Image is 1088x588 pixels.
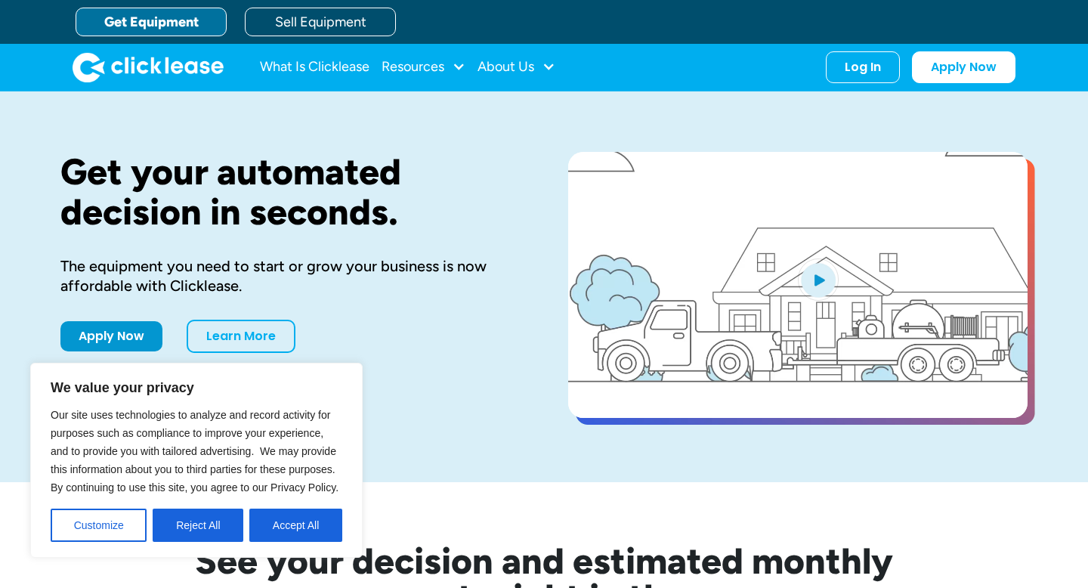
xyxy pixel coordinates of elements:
img: Blue play button logo on a light blue circular background [798,258,839,301]
img: Clicklease logo [73,52,224,82]
p: We value your privacy [51,379,342,397]
a: Get Equipment [76,8,227,36]
div: Log In [845,60,881,75]
button: Reject All [153,509,243,542]
a: home [73,52,224,82]
div: The equipment you need to start or grow your business is now affordable with Clicklease. [60,256,520,296]
div: Resources [382,52,465,82]
h1: Get your automated decision in seconds. [60,152,520,232]
div: We value your privacy [30,363,363,558]
span: Our site uses technologies to analyze and record activity for purposes such as compliance to impr... [51,409,338,494]
div: About Us [478,52,555,82]
a: Sell Equipment [245,8,396,36]
button: Accept All [249,509,342,542]
a: What Is Clicklease [260,52,369,82]
button: Customize [51,509,147,542]
a: Learn More [187,320,295,353]
a: open lightbox [568,152,1028,418]
a: Apply Now [60,321,162,351]
a: Apply Now [912,51,1015,83]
